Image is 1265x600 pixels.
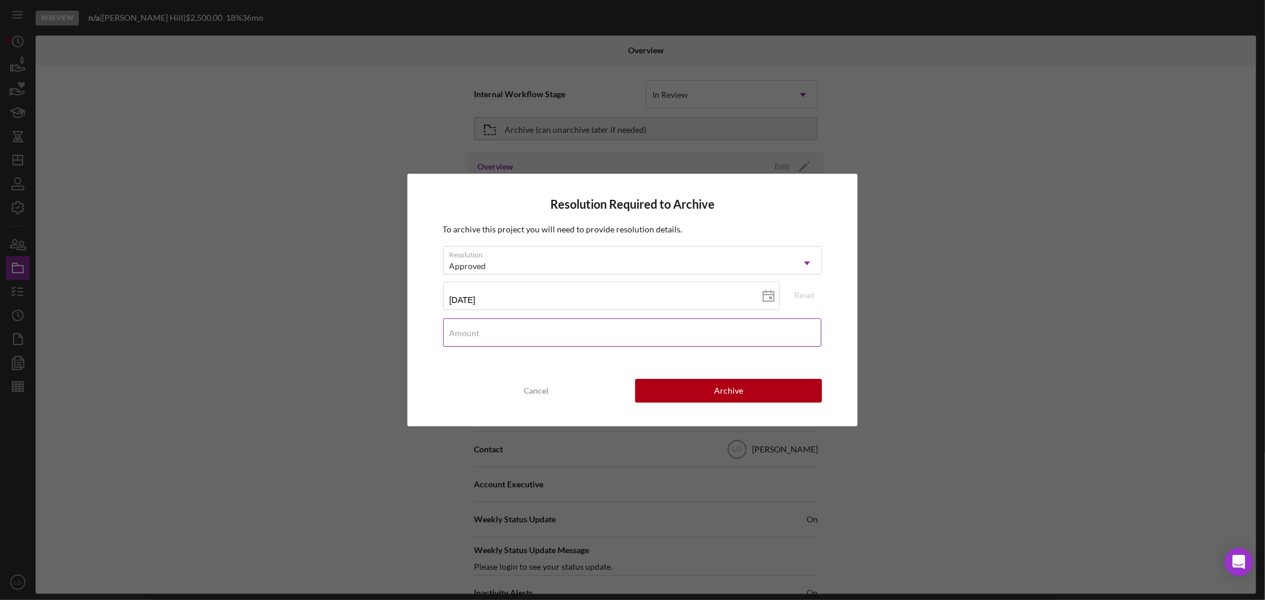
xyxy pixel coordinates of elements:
div: Open Intercom Messenger [1225,548,1253,576]
button: Cancel [443,379,630,403]
button: Reset [786,286,822,304]
label: Amount [450,328,480,338]
div: Reset [794,286,814,304]
button: Archive [635,379,822,403]
p: To archive this project you will need to provide resolution details. [443,223,823,236]
h4: Resolution Required to Archive [443,197,823,211]
div: Cancel [524,379,549,403]
div: Approved [450,261,486,271]
div: Archive [714,379,743,403]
